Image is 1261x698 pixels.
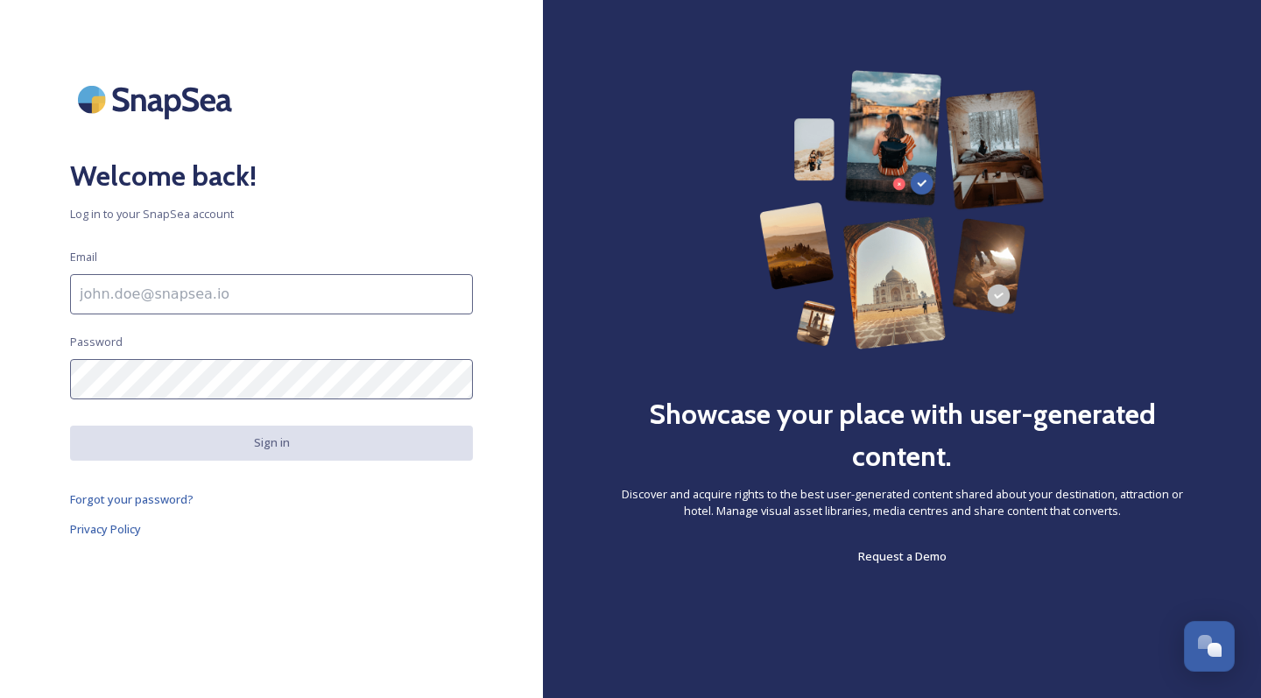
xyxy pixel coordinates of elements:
[858,546,947,567] a: Request a Demo
[70,426,473,460] button: Sign in
[70,518,473,539] a: Privacy Policy
[70,70,245,129] img: SnapSea Logo
[70,521,141,537] span: Privacy Policy
[70,206,473,222] span: Log in to your SnapSea account
[613,393,1191,477] h2: Showcase your place with user-generated content.
[70,155,473,197] h2: Welcome back!
[613,486,1191,519] span: Discover and acquire rights to the best user-generated content shared about your destination, att...
[858,548,947,564] span: Request a Demo
[1184,621,1235,672] button: Open Chat
[759,70,1044,349] img: 63b42ca75bacad526042e722_Group%20154-p-800.png
[70,491,194,507] span: Forgot your password?
[70,249,97,265] span: Email
[70,334,123,350] span: Password
[70,274,473,314] input: john.doe@snapsea.io
[70,489,473,510] a: Forgot your password?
